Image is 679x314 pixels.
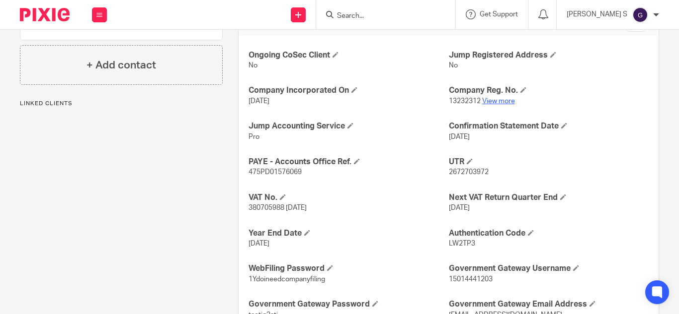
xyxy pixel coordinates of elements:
h4: PAYE - Accounts Office Ref. [249,157,448,167]
span: 13232312 [449,98,481,105]
span: [DATE] [449,133,470,140]
h4: Company Incorporated On [249,85,448,96]
p: Linked clients [20,100,223,108]
h4: Year End Date [249,228,448,239]
p: [PERSON_NAME] S [567,9,627,19]
span: 380705988 [DATE] [249,204,307,211]
h4: Jump Accounting Service [249,121,448,131]
h4: WebFiling Password [249,263,448,274]
span: Pro [249,133,259,140]
span: 15014441203 [449,276,493,283]
input: Search [336,12,425,21]
h4: VAT No. [249,192,448,203]
span: No [249,62,257,69]
h4: Government Gateway Password [249,299,448,310]
h4: Ongoing CoSec Client [249,50,448,61]
img: Pixie [20,8,70,21]
img: svg%3E [632,7,648,23]
span: LW2TP3 [449,240,475,247]
h4: Authentication Code [449,228,649,239]
a: View more [482,98,515,105]
span: No [449,62,458,69]
span: [DATE] [249,240,269,247]
h4: Jump Registered Address [449,50,649,61]
h4: + Add contact [86,58,156,73]
h4: Next VAT Return Quarter End [449,192,649,203]
span: [DATE] [249,98,269,105]
span: 475PD01576069 [249,169,302,176]
span: [DATE] [449,204,470,211]
h4: UTR [449,157,649,167]
h4: Government Gateway Username [449,263,649,274]
span: Get Support [480,11,518,18]
span: 1Ydoineedcompanyfiling [249,276,325,283]
span: 2672703972 [449,169,489,176]
h4: Company Reg. No. [449,85,649,96]
h4: Government Gateway Email Address [449,299,649,310]
h4: Confirmation Statement Date [449,121,649,131]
